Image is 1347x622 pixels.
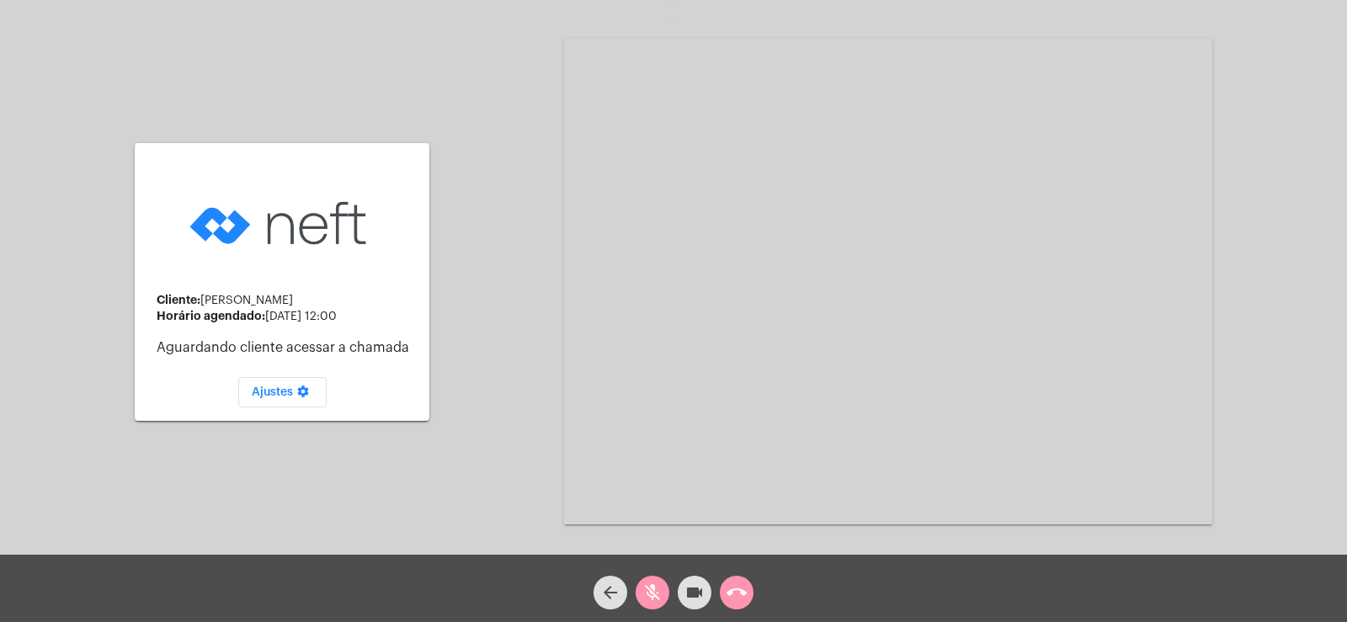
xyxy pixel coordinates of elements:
[252,386,313,398] span: Ajustes
[600,582,620,603] mat-icon: arrow_back
[642,582,663,603] mat-icon: mic_off
[293,385,313,405] mat-icon: settings
[185,175,379,272] img: logo-neft-novo-2.png
[157,294,200,306] strong: Cliente:
[157,294,416,307] div: [PERSON_NAME]
[727,582,747,603] mat-icon: call_end
[238,377,327,407] button: Ajustes
[684,582,705,603] mat-icon: videocam
[157,310,265,322] strong: Horário agendado:
[157,310,416,323] div: [DATE] 12:00
[157,340,416,355] p: Aguardando cliente acessar a chamada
